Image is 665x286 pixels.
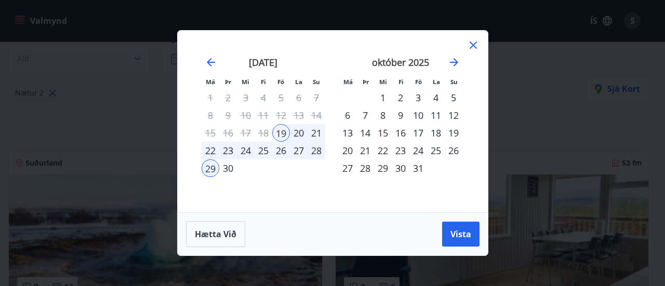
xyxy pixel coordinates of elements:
[237,89,255,106] td: Not available. miðvikudagur, 3. september 2025
[409,159,427,177] td: Choose föstudagur, 31. október 2025 as your check-out date. It’s available.
[374,89,392,106] div: 1
[398,78,404,86] small: Fi
[433,78,440,86] small: La
[272,106,290,124] td: Not available. föstudagur, 12. september 2025
[290,106,308,124] td: Not available. laugardagur, 13. september 2025
[339,106,356,124] td: Choose mánudagur, 6. október 2025 as your check-out date. It’s available.
[448,56,460,69] div: Move forward to switch to the next month.
[308,142,325,159] td: Selected. sunnudagur, 28. september 2025
[409,106,427,124] td: Choose föstudagur, 10. október 2025 as your check-out date. It’s available.
[219,106,237,124] td: Not available. þriðjudagur, 9. september 2025
[409,142,427,159] div: 24
[195,228,236,240] span: Hætta við
[427,142,445,159] div: 25
[374,106,392,124] div: 8
[427,142,445,159] td: Choose laugardagur, 25. október 2025 as your check-out date. It’s available.
[445,89,462,106] td: Choose sunnudagur, 5. október 2025 as your check-out date. It’s available.
[255,89,272,106] td: Not available. fimmtudagur, 4. september 2025
[427,124,445,142] td: Choose laugardagur, 18. október 2025 as your check-out date. It’s available.
[339,106,356,124] div: 6
[374,106,392,124] td: Choose miðvikudagur, 8. október 2025 as your check-out date. It’s available.
[374,142,392,159] td: Choose miðvikudagur, 22. október 2025 as your check-out date. It’s available.
[409,106,427,124] div: 10
[450,78,458,86] small: Su
[374,89,392,106] td: Choose miðvikudagur, 1. október 2025 as your check-out date. It’s available.
[219,159,237,177] td: Choose þriðjudagur, 30. september 2025 as your check-out date. It’s available.
[202,89,219,106] td: Not available. mánudagur, 1. september 2025
[356,106,374,124] div: 7
[356,159,374,177] div: 28
[409,124,427,142] div: 17
[277,78,284,86] small: Fö
[445,89,462,106] div: 5
[308,89,325,106] td: Not available. sunnudagur, 7. september 2025
[202,124,219,142] td: Not available. mánudagur, 15. september 2025
[290,89,308,106] td: Not available. laugardagur, 6. september 2025
[374,142,392,159] div: 22
[445,124,462,142] div: 19
[255,106,272,124] td: Not available. fimmtudagur, 11. september 2025
[206,78,215,86] small: Má
[308,124,325,142] div: 21
[372,56,429,69] strong: október 2025
[308,142,325,159] div: 28
[409,124,427,142] td: Choose föstudagur, 17. október 2025 as your check-out date. It’s available.
[392,106,409,124] td: Choose fimmtudagur, 9. október 2025 as your check-out date. It’s available.
[392,89,409,106] div: 2
[379,78,387,86] small: Mi
[445,106,462,124] td: Choose sunnudagur, 12. október 2025 as your check-out date. It’s available.
[427,89,445,106] div: 4
[255,142,272,159] td: Selected. fimmtudagur, 25. september 2025
[392,124,409,142] td: Choose fimmtudagur, 16. október 2025 as your check-out date. It’s available.
[295,78,302,86] small: La
[356,142,374,159] div: 21
[409,159,427,177] div: 31
[409,142,427,159] td: Choose föstudagur, 24. október 2025 as your check-out date. It’s available.
[290,142,308,159] div: 27
[272,124,290,142] div: 19
[272,142,290,159] td: Selected. föstudagur, 26. september 2025
[237,106,255,124] td: Not available. miðvikudagur, 10. september 2025
[445,142,462,159] div: 26
[356,124,374,142] div: 14
[242,78,249,86] small: Mi
[202,142,219,159] td: Selected. mánudagur, 22. september 2025
[272,124,290,142] td: Selected as start date. föstudagur, 19. september 2025
[249,56,277,69] strong: [DATE]
[237,124,255,142] td: Not available. miðvikudagur, 17. september 2025
[219,142,237,159] div: 23
[445,106,462,124] div: 12
[219,124,237,142] td: Not available. þriðjudagur, 16. september 2025
[374,124,392,142] td: Choose miðvikudagur, 15. október 2025 as your check-out date. It’s available.
[442,222,480,247] button: Vista
[339,124,356,142] td: Choose mánudagur, 13. október 2025 as your check-out date. It’s available.
[202,159,219,177] td: Selected as end date. mánudagur, 29. september 2025
[237,142,255,159] div: 24
[290,124,308,142] div: 20
[392,159,409,177] td: Choose fimmtudagur, 30. október 2025 as your check-out date. It’s available.
[392,159,409,177] div: 30
[392,106,409,124] div: 9
[339,159,356,177] td: Choose mánudagur, 27. október 2025 as your check-out date. It’s available.
[255,124,272,142] td: Not available. fimmtudagur, 18. september 2025
[445,124,462,142] td: Choose sunnudagur, 19. október 2025 as your check-out date. It’s available.
[409,89,427,106] td: Choose föstudagur, 3. október 2025 as your check-out date. It’s available.
[308,124,325,142] td: Selected. sunnudagur, 21. september 2025
[356,124,374,142] td: Choose þriðjudagur, 14. október 2025 as your check-out date. It’s available.
[392,142,409,159] div: 23
[392,142,409,159] td: Choose fimmtudagur, 23. október 2025 as your check-out date. It’s available.
[409,89,427,106] div: 3
[356,142,374,159] td: Choose þriðjudagur, 21. október 2025 as your check-out date. It’s available.
[356,106,374,124] td: Choose þriðjudagur, 7. október 2025 as your check-out date. It’s available.
[450,228,471,240] span: Vista
[427,89,445,106] td: Choose laugardagur, 4. október 2025 as your check-out date. It’s available.
[225,78,231,86] small: Þr
[219,142,237,159] td: Selected. þriðjudagur, 23. september 2025
[205,56,217,69] div: Move backward to switch to the previous month.
[202,142,219,159] div: 22
[261,78,266,86] small: Fi
[339,159,356,177] div: 27
[219,89,237,106] td: Not available. þriðjudagur, 2. september 2025
[356,159,374,177] td: Choose þriðjudagur, 28. október 2025 as your check-out date. It’s available.
[339,124,356,142] div: 13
